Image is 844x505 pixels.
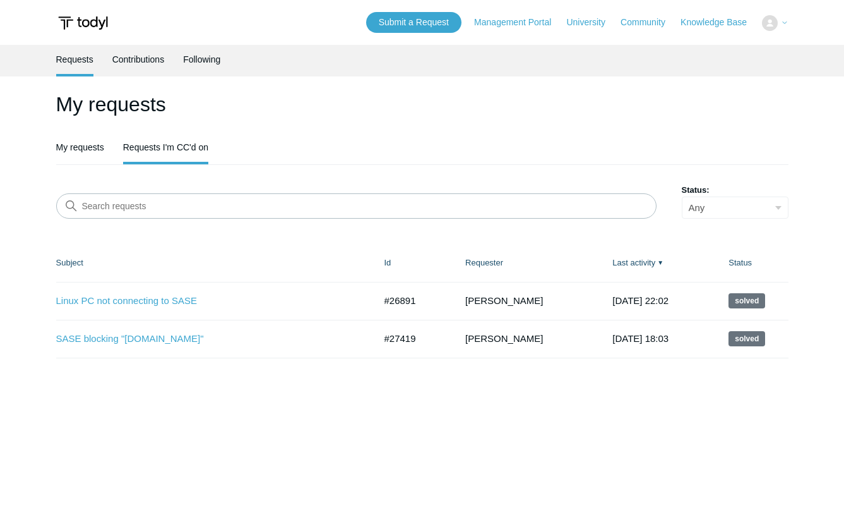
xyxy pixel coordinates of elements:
[112,45,165,74] a: Contributions
[56,332,356,346] a: SASE blocking "[DOMAIN_NAME]"
[716,244,788,282] th: Status
[56,11,110,35] img: Todyl Support Center Help Center home page
[728,293,765,308] span: This request has been solved
[56,244,372,282] th: Subject
[657,258,663,267] span: ▼
[453,320,600,358] td: [PERSON_NAME]
[681,16,759,29] a: Knowledge Base
[372,320,453,358] td: #27419
[612,333,669,344] time: 2025-08-15T18:03:14+00:00
[372,282,453,320] td: #26891
[621,16,678,29] a: Community
[612,258,655,267] a: Last activity▼
[56,294,356,308] a: Linux PC not connecting to SASE
[372,244,453,282] th: Id
[366,12,461,33] a: Submit a Request
[682,184,788,197] label: Status:
[612,295,669,306] time: 2025-08-20T22:02:28+00:00
[56,45,93,74] a: Requests
[474,16,564,29] a: Management Portal
[56,193,657,219] input: Search requests
[453,244,600,282] th: Requester
[56,133,104,162] a: My requests
[566,16,617,29] a: University
[453,282,600,320] td: [PERSON_NAME]
[728,331,765,346] span: This request has been solved
[56,89,788,119] h1: My requests
[183,45,220,74] a: Following
[123,133,208,162] a: Requests I'm CC'd on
